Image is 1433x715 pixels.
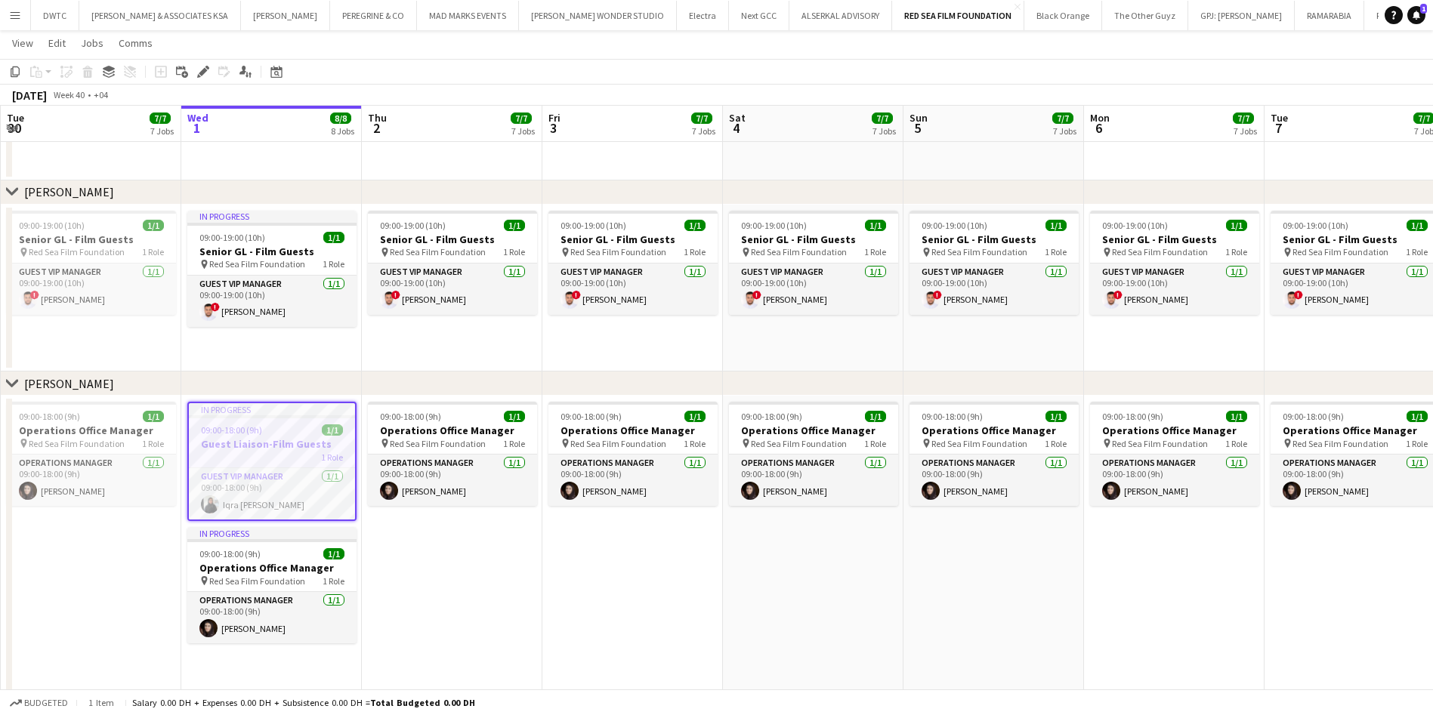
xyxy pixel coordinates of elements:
[1090,402,1259,506] div: 09:00-18:00 (9h)1/1Operations Office Manager Red Sea Film Foundation1 RoleOperations Manager1/109...
[519,1,677,30] button: [PERSON_NAME] WONDER STUDIO
[729,455,898,506] app-card-role: Operations Manager1/109:00-18:00 (9h)[PERSON_NAME]
[209,575,305,587] span: Red Sea Film Foundation
[390,246,486,257] span: Red Sea Film Foundation
[330,1,417,30] button: PEREGRINE & CO
[570,438,666,449] span: Red Sea Film Foundation
[323,548,344,559] span: 1/1
[143,220,164,231] span: 1/1
[907,119,928,137] span: 5
[1024,1,1102,30] button: Black Orange
[1090,111,1110,125] span: Mon
[209,258,305,270] span: Red Sea Film Foundation
[504,411,525,422] span: 1/1
[6,33,39,53] a: View
[31,1,79,30] button: DWTC
[729,111,746,125] span: Sat
[729,402,898,506] app-job-card: 09:00-18:00 (9h)1/1Operations Office Manager Red Sea Film Foundation1 RoleOperations Manager1/109...
[187,276,357,327] app-card-role: Guest VIP Manager1/109:00-19:00 (10h)![PERSON_NAME]
[1045,411,1067,422] span: 1/1
[511,112,532,124] span: 7/7
[189,468,355,519] app-card-role: Guest VIP Manager1/109:00-18:00 (9h)Iqra [PERSON_NAME]
[751,246,847,257] span: Red Sea Film Foundation
[187,211,357,223] div: In progress
[42,33,72,53] a: Edit
[561,411,622,422] span: 09:00-18:00 (9h)
[7,211,176,315] div: 09:00-19:00 (10h)1/1Senior GL - Film Guests Red Sea Film Foundation1 RoleGuest VIP Manager1/109:0...
[330,112,351,124] span: 8/8
[910,455,1079,506] app-card-role: Operations Manager1/109:00-18:00 (9h)[PERSON_NAME]
[19,220,85,231] span: 09:00-19:00 (10h)
[910,211,1079,315] app-job-card: 09:00-19:00 (10h)1/1Senior GL - Film Guests Red Sea Film Foundation1 RoleGuest VIP Manager1/109:0...
[7,424,176,437] h3: Operations Office Manager
[570,246,666,257] span: Red Sea Film Foundation
[789,1,892,30] button: ALSERKAL ADVISORY
[187,111,208,125] span: Wed
[187,402,357,521] div: In progress09:00-18:00 (9h)1/1Guest Liaison-Film Guests1 RoleGuest VIP Manager1/109:00-18:00 (9h)...
[187,527,357,643] div: In progress09:00-18:00 (9h)1/1Operations Office Manager Red Sea Film Foundation1 RoleOperations M...
[692,125,715,137] div: 7 Jobs
[729,211,898,315] app-job-card: 09:00-19:00 (10h)1/1Senior GL - Film Guests Red Sea Film Foundation1 RoleGuest VIP Manager1/109:0...
[1283,220,1348,231] span: 09:00-19:00 (10h)
[922,411,983,422] span: 09:00-18:00 (9h)
[548,455,718,506] app-card-role: Operations Manager1/109:00-18:00 (9h)[PERSON_NAME]
[81,36,103,50] span: Jobs
[548,402,718,506] div: 09:00-18:00 (9h)1/1Operations Office Manager Red Sea Film Foundation1 RoleOperations Manager1/109...
[504,220,525,231] span: 1/1
[150,112,171,124] span: 7/7
[142,438,164,449] span: 1 Role
[189,437,355,451] h3: Guest Liaison-Film Guests
[1292,246,1388,257] span: Red Sea Film Foundation
[29,246,125,257] span: Red Sea Film Foundation
[910,233,1079,246] h3: Senior GL - Film Guests
[864,438,886,449] span: 1 Role
[1294,291,1303,300] span: !
[1226,220,1247,231] span: 1/1
[30,291,39,300] span: !
[1420,4,1427,14] span: 1
[1407,220,1428,231] span: 1/1
[1292,438,1388,449] span: Red Sea Film Foundation
[548,264,718,315] app-card-role: Guest VIP Manager1/109:00-19:00 (10h)![PERSON_NAME]
[323,258,344,270] span: 1 Role
[548,424,718,437] h3: Operations Office Manager
[548,233,718,246] h3: Senior GL - Film Guests
[1090,211,1259,315] app-job-card: 09:00-19:00 (10h)1/1Senior GL - Film Guests Red Sea Film Foundation1 RoleGuest VIP Manager1/109:0...
[119,36,153,50] span: Comms
[1225,246,1247,257] span: 1 Role
[677,1,729,30] button: Electra
[368,111,387,125] span: Thu
[189,403,355,415] div: In progress
[187,245,357,258] h3: Senior GL - Film Guests
[24,698,68,708] span: Budgeted
[1226,411,1247,422] span: 1/1
[910,111,928,125] span: Sun
[1090,233,1259,246] h3: Senior GL - Film Guests
[691,112,712,124] span: 7/7
[368,233,537,246] h3: Senior GL - Film Guests
[241,1,330,30] button: [PERSON_NAME]
[1090,264,1259,315] app-card-role: Guest VIP Manager1/109:00-19:00 (10h)![PERSON_NAME]
[75,33,110,53] a: Jobs
[1102,411,1163,422] span: 09:00-18:00 (9h)
[872,112,893,124] span: 7/7
[368,455,537,506] app-card-role: Operations Manager1/109:00-18:00 (9h)[PERSON_NAME]
[931,438,1027,449] span: Red Sea Film Foundation
[48,36,66,50] span: Edit
[548,111,561,125] span: Fri
[391,291,400,300] span: !
[1271,111,1288,125] span: Tue
[7,402,176,506] app-job-card: 09:00-18:00 (9h)1/1Operations Office Manager Red Sea Film Foundation1 RoleOperations Manager1/109...
[1225,438,1247,449] span: 1 Role
[931,246,1027,257] span: Red Sea Film Foundation
[323,232,344,243] span: 1/1
[511,125,535,137] div: 7 Jobs
[741,411,802,422] span: 09:00-18:00 (9h)
[1045,246,1067,257] span: 1 Role
[1268,119,1288,137] span: 7
[321,451,343,463] span: 1 Role
[113,33,159,53] a: Comms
